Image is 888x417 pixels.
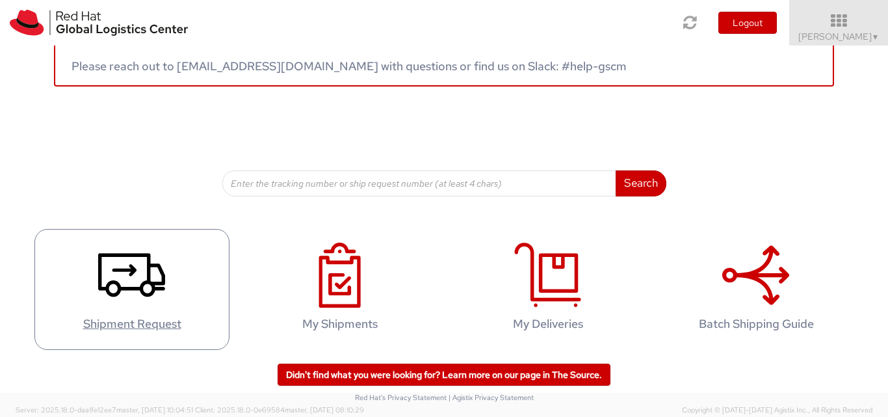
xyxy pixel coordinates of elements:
span: master, [DATE] 10:04:51 [116,405,193,414]
a: | Agistix Privacy Statement [449,393,534,402]
h4: Shipment Request [48,317,216,330]
a: My Shipments [242,229,437,351]
a: My Deliveries [451,229,646,351]
span: master, [DATE] 08:10:29 [285,405,364,414]
a: Didn't find what you were looking for? Learn more on our page in The Source. [278,364,610,386]
h4: My Shipments [256,317,424,330]
span: Copyright © [DATE]-[DATE] Agistix Inc., All Rights Reserved [682,405,872,416]
input: Enter the tracking number or ship request number (at least 4 chars) [222,170,616,196]
a: Red Hat's Privacy Statement [355,393,447,402]
span: ▼ [872,32,880,42]
span: - none at the moment Please reach out to [EMAIL_ADDRESS][DOMAIN_NAME] with questions or find us o... [72,21,627,74]
span: Server: 2025.18.0-daa1fe12ee7 [16,405,193,414]
button: Logout [718,12,777,34]
a: Shipment Request [34,229,229,351]
h4: My Deliveries [464,317,632,330]
h4: Batch Shipping Guide [672,317,840,330]
span: Client: 2025.18.0-0e69584 [195,405,364,414]
a: Batch Shipping Guide [659,229,854,351]
img: rh-logistics-00dfa346123c4ec078e1.svg [10,10,188,36]
span: [PERSON_NAME] [798,31,880,42]
button: Search [616,170,666,196]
